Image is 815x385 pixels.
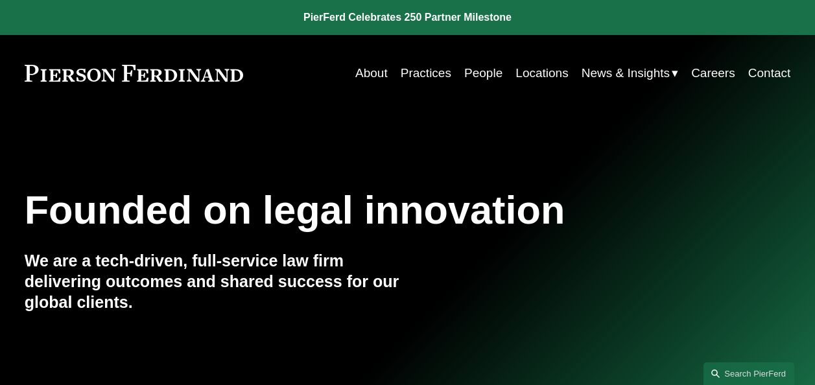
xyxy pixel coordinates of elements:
h4: We are a tech-driven, full-service law firm delivering outcomes and shared success for our global... [25,251,408,312]
a: Locations [515,61,568,86]
a: folder dropdown [582,61,678,86]
a: Careers [691,61,735,86]
a: About [355,61,388,86]
a: Contact [748,61,790,86]
a: Practices [401,61,451,86]
h1: Founded on legal innovation [25,187,663,233]
a: Search this site [703,362,794,385]
a: People [464,61,502,86]
span: News & Insights [582,62,670,84]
